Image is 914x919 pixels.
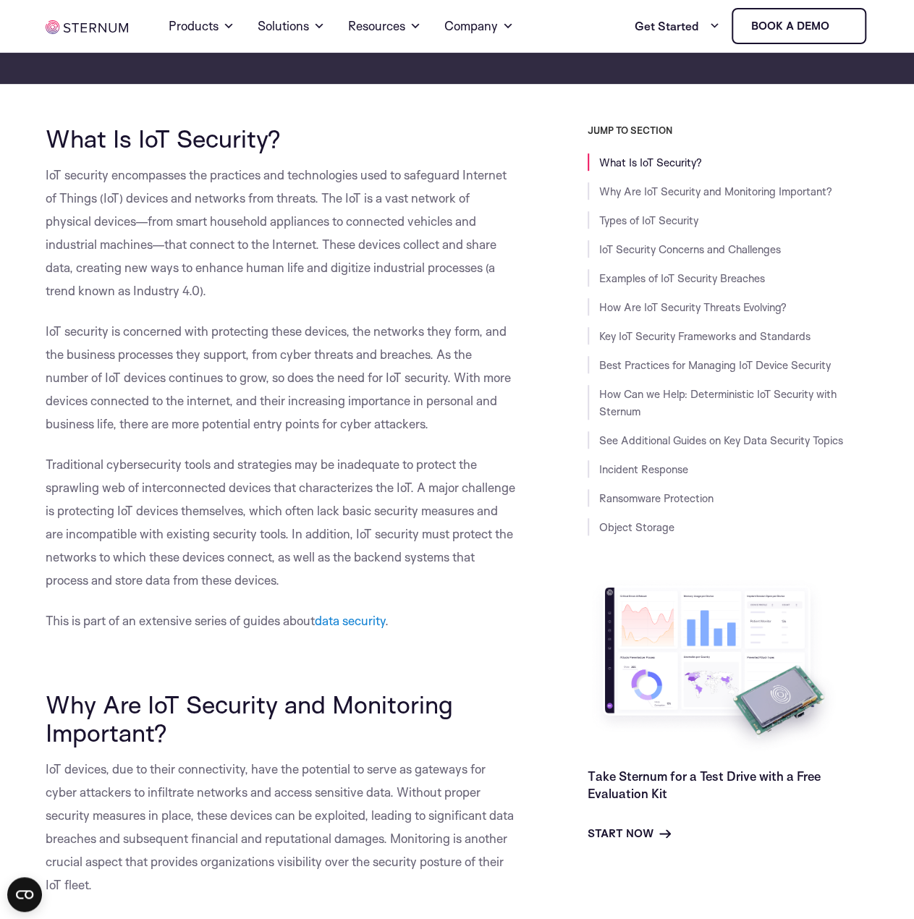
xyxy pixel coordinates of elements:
[588,576,841,756] img: Take Sternum for a Test Drive with a Free Evaluation Kit
[599,462,688,476] a: Incident Response
[599,329,811,343] a: Key IoT Security Frameworks and Standards
[588,768,821,801] a: Take Sternum for a Test Drive with a Free Evaluation Kit
[599,387,837,418] a: How Can we Help: Deterministic IoT Security with Sternum
[732,8,866,44] a: Book a demo
[46,761,514,892] span: IoT devices, due to their connectivity, have the potential to serve as gateways for cyber attacke...
[7,877,42,912] button: Open CMP widget
[46,323,511,431] span: IoT security is concerned with protecting these devices, the networks they form, and the business...
[46,167,507,298] span: IoT security encompasses the practices and technologies used to safeguard Internet of Things (IoT...
[46,123,281,153] span: What Is IoT Security?
[599,300,787,314] a: How Are IoT Security Threats Evolving?
[599,213,698,227] a: Types of IoT Security
[599,185,832,198] a: Why Are IoT Security and Monitoring Important?
[599,433,843,447] a: See Additional Guides on Key Data Security Topics
[588,124,868,136] h3: JUMP TO SECTION
[599,358,831,372] a: Best Practices for Managing IoT Device Security
[599,242,781,256] a: IoT Security Concerns and Challenges
[315,613,385,628] a: data security
[46,20,128,34] img: sternum iot
[46,689,453,747] span: Why Are IoT Security and Monitoring Important?
[635,12,720,41] a: Get Started
[599,491,714,505] a: Ransomware Protection
[46,609,517,632] p: This is part of an extensive series of guides about .
[835,20,847,32] img: sternum iot
[599,271,765,285] a: Examples of IoT Security Breaches
[599,156,702,169] a: What Is IoT Security?
[46,457,515,588] span: Traditional cybersecurity tools and strategies may be inadequate to protect the sprawling web of ...
[599,520,674,534] a: Object Storage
